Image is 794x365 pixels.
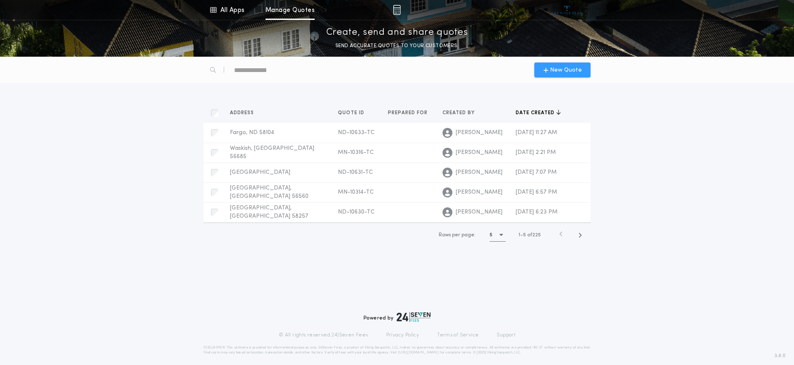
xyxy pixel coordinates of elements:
[230,205,308,219] span: [GEOGRAPHIC_DATA], [GEOGRAPHIC_DATA] 58257
[516,209,557,215] span: [DATE] 6:23 PM
[364,312,430,322] div: Powered by
[519,233,520,238] span: 1
[386,332,419,339] a: Privacy Policy
[393,5,401,15] img: img
[398,351,439,354] a: [URL][DOMAIN_NAME]
[775,352,786,360] span: 3.8.0
[490,228,506,242] button: 5
[456,149,502,157] span: [PERSON_NAME]
[230,145,314,160] span: Waskish, [GEOGRAPHIC_DATA] 56685
[442,110,476,116] span: Created by
[338,130,375,136] span: ND-10633-TC
[397,312,430,322] img: logo
[497,332,515,339] a: Support
[335,42,459,50] p: SEND ACCURATE QUOTES TO YOUR CUSTOMERS.
[456,188,502,197] span: [PERSON_NAME]
[437,332,478,339] a: Terms of Service
[338,149,374,156] span: MN-10316-TC
[203,345,591,355] p: DISCLAIMER: This estimate is provided for informational purposes only. 24|Seven Fees, a product o...
[388,110,429,116] span: Prepared for
[439,233,476,238] span: Rows per page:
[326,26,468,39] p: Create, send and share quotes
[516,169,557,175] span: [DATE] 7:07 PM
[338,189,374,195] span: MN-10314-TC
[516,109,561,117] button: Date created
[456,129,502,137] span: [PERSON_NAME]
[516,130,557,136] span: [DATE] 11:27 AM
[338,169,373,175] span: ND-10631-TC
[550,66,582,74] span: New Quote
[230,109,260,117] button: Address
[534,62,591,77] button: New Quote
[490,231,493,239] h1: 5
[516,189,557,195] span: [DATE] 6:57 PM
[456,168,502,177] span: [PERSON_NAME]
[516,149,556,156] span: [DATE] 2:21 PM
[523,233,526,238] span: 5
[230,169,290,175] span: [GEOGRAPHIC_DATA]
[230,110,256,116] span: Address
[516,110,556,116] span: Date created
[456,208,502,216] span: [PERSON_NAME]
[279,332,368,339] p: © All rights reserved. 24|Seven Fees
[552,6,583,14] img: vs-icon
[442,109,481,117] button: Created by
[338,109,371,117] button: Quote ID
[338,110,366,116] span: Quote ID
[230,130,274,136] span: Fargo, ND 58104
[527,231,541,239] span: of 225
[338,209,375,215] span: ND-10630-TC
[230,185,309,199] span: [GEOGRAPHIC_DATA], [GEOGRAPHIC_DATA] 56560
